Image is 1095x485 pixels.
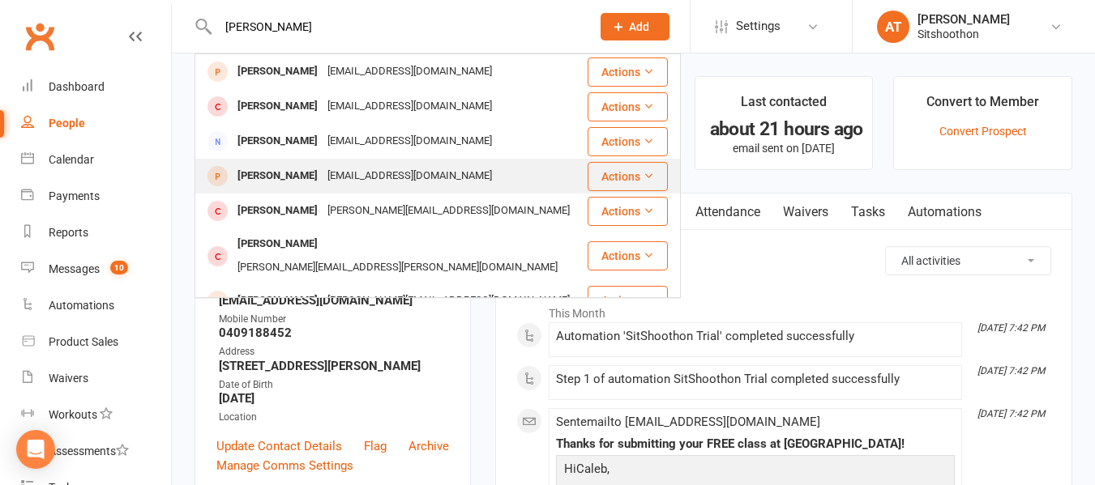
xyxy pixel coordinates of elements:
a: Clubworx [19,16,60,57]
div: [PERSON_NAME] [233,199,323,223]
div: [PERSON_NAME][EMAIL_ADDRESS][DOMAIN_NAME] [323,199,575,223]
a: Reports [21,215,171,251]
div: People [49,117,85,130]
div: [PERSON_NAME] [233,60,323,83]
a: Calendar [21,142,171,178]
div: Dashboard [49,80,105,93]
div: about 21 hours ago [710,121,858,138]
a: Payments [21,178,171,215]
a: People [21,105,171,142]
a: Waivers [772,194,840,231]
i: [DATE] 7:42 PM [977,408,1045,419]
div: [PERSON_NAME] [233,289,323,313]
a: Messages 10 [21,251,171,287]
div: Step 1 of automation SitShoothon Trial completed successfully [556,372,955,386]
div: Last contacted [741,91,827,121]
div: Calendar [49,153,94,166]
span: , [607,462,610,476]
a: Convert Prospect [939,125,1027,138]
div: Product Sales [49,335,118,348]
span: Settings [736,8,781,45]
input: Search... [213,15,580,38]
div: [PERSON_NAME] [233,95,323,118]
div: Automations [49,299,114,312]
p: email sent on [DATE] [710,142,858,155]
a: Product Sales [21,324,171,360]
button: Actions [588,92,668,121]
a: Waivers [21,360,171,397]
span: Add [629,20,649,33]
div: Automation 'SitShoothon Trial' completed successfully [556,330,955,343]
button: Add [601,13,669,40]
button: Actions [588,162,668,191]
strong: [EMAIL_ADDRESS][DOMAIN_NAME] [219,293,449,308]
a: Workouts [21,397,171,433]
li: This Month [516,296,1051,322]
h3: Activity [516,246,1051,271]
div: Thanks for submitting your FREE class at [GEOGRAPHIC_DATA]! [556,437,955,451]
div: Date of Birth [219,377,449,393]
i: [DATE] 7:42 PM [977,322,1045,334]
button: Actions [588,286,668,315]
div: Open Intercom Messenger [16,430,55,469]
a: Automations [21,287,171,324]
div: [PERSON_NAME] [917,12,1010,27]
strong: [STREET_ADDRESS][PERSON_NAME] [219,359,449,373]
a: Archive [408,436,449,456]
a: Tasks [840,194,896,231]
div: [PERSON_NAME][EMAIL_ADDRESS][DOMAIN_NAME] [323,289,575,313]
div: Messages [49,262,100,275]
strong: 0409188452 [219,325,449,340]
a: Dashboard [21,69,171,105]
a: Flag [364,436,387,456]
a: Assessments [21,433,171,470]
div: Waivers [49,372,88,385]
a: Attendance [684,194,772,231]
div: [EMAIL_ADDRESS][DOMAIN_NAME] [323,95,497,118]
div: Assessments [49,445,129,457]
button: Actions [588,57,668,87]
strong: [DATE] [219,391,449,406]
button: Actions [588,127,668,156]
div: [PERSON_NAME][EMAIL_ADDRESS][PERSON_NAME][DOMAIN_NAME] [233,256,562,279]
p: HiCaleb [560,459,951,483]
a: Automations [896,194,993,231]
div: [EMAIL_ADDRESS][DOMAIN_NAME] [323,130,497,153]
span: 10 [110,261,128,274]
div: Workouts [49,408,97,421]
div: [EMAIL_ADDRESS][DOMAIN_NAME] [323,164,497,188]
button: Actions [588,241,668,270]
span: Sent email to [EMAIL_ADDRESS][DOMAIN_NAME] [556,415,820,429]
div: Payments [49,189,100,202]
i: [DATE] 7:42 PM [977,365,1045,377]
div: [EMAIL_ADDRESS][DOMAIN_NAME] [323,60,497,83]
div: [PERSON_NAME] [233,164,323,188]
div: Reports [49,226,88,239]
div: Location [219,410,449,425]
a: Manage Comms Settings [216,456,353,475]
div: [PERSON_NAME] [233,130,323,153]
div: Mobile Number [219,312,449,327]
div: Sitshoothon [917,27,1010,41]
div: AT [877,11,909,43]
button: Actions [588,197,668,226]
div: Address [219,344,449,359]
div: [PERSON_NAME] [233,232,323,256]
a: Update Contact Details [216,436,342,456]
div: Convert to Member [926,91,1039,121]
